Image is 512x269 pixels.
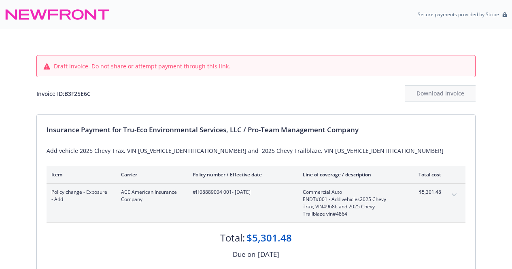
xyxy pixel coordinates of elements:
[405,85,476,102] button: Download Invoice
[303,196,398,218] span: ENDT#001 - Add vehicles2025 Chevy Trax, VIN#9686 and 2025 Chevy Trailblaze vin#4864
[448,189,461,201] button: expand content
[36,89,91,98] div: Invoice ID: B3F25E6C
[220,231,245,245] div: Total:
[303,189,398,196] span: Commercial Auto
[418,11,499,18] p: Secure payments provided by Stripe
[121,189,180,203] span: ACE American Insurance Company
[233,249,255,260] div: Due on
[193,189,290,196] span: #H08889004 001 - [DATE]
[258,249,279,260] div: [DATE]
[411,189,441,196] span: $5,301.48
[47,146,465,155] div: Add vehicle 2025 Chevy Trax, VIN [US_VEHICLE_IDENTIFICATION_NUMBER] and 2025 Chevy Trailblaze, VI...
[411,171,441,178] div: Total cost
[51,171,108,178] div: Item
[246,231,292,245] div: $5,301.48
[193,171,290,178] div: Policy number / Effective date
[303,171,398,178] div: Line of coverage / description
[303,189,398,218] span: Commercial AutoENDT#001 - Add vehicles2025 Chevy Trax, VIN#9686 and 2025 Chevy Trailblaze vin#4864
[54,62,230,70] span: Draft invoice. Do not share or attempt payment through this link.
[47,184,465,222] div: Policy change - Exposure - AddACE American Insurance Company#H08889004 001- [DATE]Commercial Auto...
[121,171,180,178] div: Carrier
[51,189,108,203] span: Policy change - Exposure - Add
[47,125,465,135] div: Insurance Payment for Tru-Eco Environmental Services, LLC / Pro-Team Management Company
[405,86,476,101] div: Download Invoice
